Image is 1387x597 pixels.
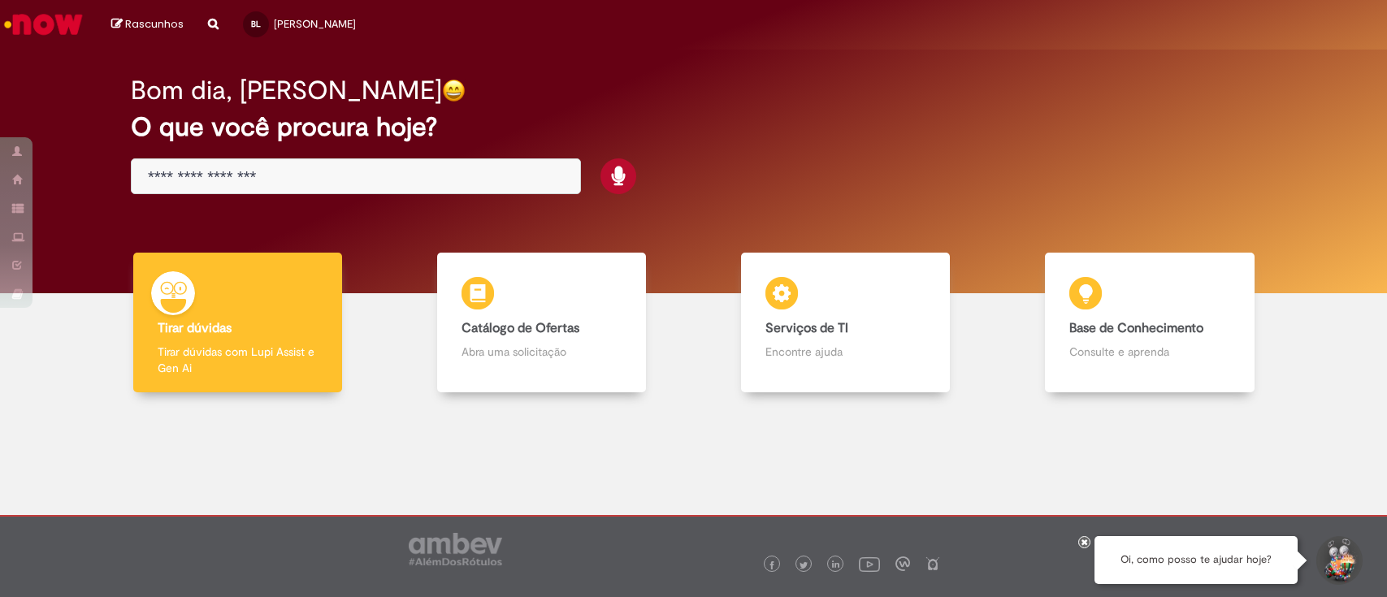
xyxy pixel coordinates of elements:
[85,253,389,393] a: Tirar dúvidas Tirar dúvidas com Lupi Assist e Gen Ai
[895,556,910,571] img: logo_footer_workplace.png
[765,320,848,336] b: Serviços de TI
[998,253,1302,393] a: Base de Conhecimento Consulte e aprenda
[274,17,356,31] span: [PERSON_NAME]
[768,561,776,569] img: logo_footer_facebook.png
[409,533,502,565] img: logo_footer_ambev_rotulo_gray.png
[131,113,1256,141] h2: O que você procura hoje?
[251,19,261,29] span: BL
[832,560,840,570] img: logo_footer_linkedin.png
[925,556,940,571] img: logo_footer_naosei.png
[125,16,184,32] span: Rascunhos
[765,344,925,360] p: Encontre ajuda
[158,344,318,376] p: Tirar dúvidas com Lupi Assist e Gen Ai
[1314,536,1363,585] button: Iniciar Conversa de Suporte
[158,320,232,336] b: Tirar dúvidas
[462,344,622,360] p: Abra uma solicitação
[462,320,579,336] b: Catálogo de Ofertas
[859,553,880,574] img: logo_footer_youtube.png
[1069,320,1203,336] b: Base de Conhecimento
[111,17,184,32] a: Rascunhos
[1069,344,1229,360] p: Consulte e aprenda
[1094,536,1298,584] div: Oi, como posso te ajudar hoje?
[800,561,808,569] img: logo_footer_twitter.png
[2,8,85,41] img: ServiceNow
[442,79,466,102] img: happy-face.png
[694,253,998,393] a: Serviços de TI Encontre ajuda
[131,76,442,105] h2: Bom dia, [PERSON_NAME]
[389,253,693,393] a: Catálogo de Ofertas Abra uma solicitação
